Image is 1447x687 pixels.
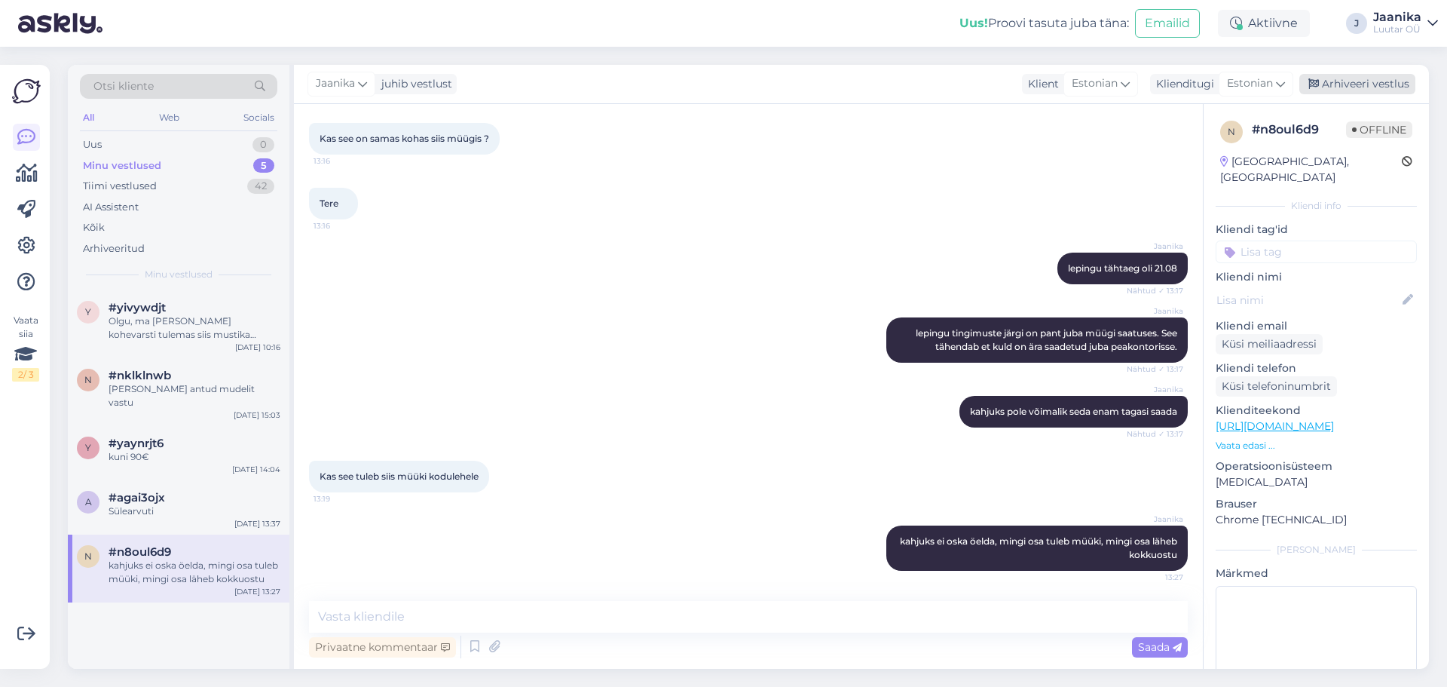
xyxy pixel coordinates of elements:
a: JaanikaLuutar OÜ [1373,11,1438,35]
div: Proovi tasuta juba täna: [959,14,1129,32]
div: Web [156,108,182,127]
p: [MEDICAL_DATA] [1216,474,1417,490]
span: n [84,374,92,385]
span: y [85,442,91,453]
div: Uus [83,137,102,152]
p: Chrome [TECHNICAL_ID] [1216,512,1417,528]
div: AI Assistent [83,200,139,215]
span: Jaanika [1127,305,1183,317]
div: juhib vestlust [375,76,452,92]
div: J [1346,13,1367,34]
div: # n8oul6d9 [1252,121,1346,139]
p: Vaata edasi ... [1216,439,1417,452]
span: a [85,496,92,508]
span: #yivywdjt [109,301,166,314]
div: [PERSON_NAME] [1216,543,1417,557]
span: Nähtud ✓ 13:17 [1127,363,1183,375]
span: kahjuks pole võimalik seda enam tagasi saada [970,406,1177,417]
a: [URL][DOMAIN_NAME] [1216,419,1334,433]
div: 5 [253,158,274,173]
span: 13:27 [1127,572,1183,583]
div: Luutar OÜ [1373,23,1421,35]
span: 13:16 [314,155,370,167]
div: 0 [252,137,274,152]
div: All [80,108,97,127]
div: Socials [240,108,277,127]
span: Saada [1138,640,1182,654]
span: lepingu tähtaeg oli 21.08 [1068,262,1177,274]
span: kahjuks ei oska öelda, mingi osa tuleb müüki, mingi osa läheb kokkuostu [900,535,1179,560]
p: Kliendi email [1216,318,1417,334]
span: n [1228,126,1235,137]
span: Kas see tuleb siis müüki kodulehele [320,471,479,482]
div: Kõik [83,220,105,235]
div: kahjuks ei oska öelda, mingi osa tuleb müüki, mingi osa läheb kokkuostu [109,559,280,586]
span: 13:16 [314,220,370,232]
p: Operatsioonisüsteem [1216,459,1417,474]
span: Estonian [1227,75,1273,92]
div: Olgu, ma [PERSON_NAME] kohevarsti tulemas siis mustika keskuse luutarisse . [GEOGRAPHIC_DATA] [109,314,280,342]
div: [GEOGRAPHIC_DATA], [GEOGRAPHIC_DATA] [1220,154,1402,186]
div: Tiimi vestlused [83,179,157,194]
p: Brauser [1216,496,1417,512]
b: Uus! [959,16,988,30]
div: Klient [1022,76,1059,92]
div: [DATE] 14:04 [232,464,280,475]
span: Nähtud ✓ 13:17 [1127,285,1183,296]
span: y [85,306,91,317]
span: 13:19 [314,493,370,505]
span: Jaanika [1127,514,1183,525]
div: [DATE] 13:27 [234,586,280,597]
span: lepingu tingimuste järgi on pant juba müügi saatuses. See tähendab et kuld on ära saadetud juba p... [916,327,1179,352]
span: #n8oul6d9 [109,545,171,559]
img: Askly Logo [12,77,41,106]
span: Jaanika [1127,384,1183,395]
p: Klienditeekond [1216,403,1417,419]
span: n [84,551,92,562]
span: Estonian [1072,75,1118,92]
input: Lisa nimi [1216,292,1400,308]
input: Lisa tag [1216,241,1417,263]
p: Kliendi nimi [1216,269,1417,285]
div: Arhiveeri vestlus [1299,74,1415,94]
div: Kliendi info [1216,199,1417,213]
div: Privaatne kommentaar [309,637,456,658]
div: Küsi telefoninumbrit [1216,376,1337,397]
div: 2 / 3 [12,368,39,382]
div: 42 [247,179,274,194]
p: Kliendi tag'id [1216,222,1417,238]
div: [PERSON_NAME] antud mudelit vastu [109,382,280,409]
p: Märkmed [1216,566,1417,581]
span: Jaanika [1127,241,1183,252]
p: Kliendi telefon [1216,360,1417,376]
div: [DATE] 10:16 [235,342,280,353]
span: Kas see on samas kohas siis müügis ? [320,133,489,144]
div: Sülearvuti [109,505,280,518]
div: kuni 90€ [109,450,280,464]
span: Offline [1346,121,1412,138]
span: #agai3ojx [109,491,165,505]
button: Emailid [1135,9,1200,38]
div: Jaanika [1373,11,1421,23]
span: Minu vestlused [145,268,213,281]
span: Tere [320,198,338,209]
span: Otsi kliente [93,78,154,94]
div: Minu vestlused [83,158,161,173]
span: Nähtud ✓ 13:17 [1127,428,1183,440]
div: Aktiivne [1218,10,1310,37]
div: Küsi meiliaadressi [1216,334,1323,354]
div: Klienditugi [1150,76,1214,92]
div: Arhiveeritud [83,241,145,256]
span: #yaynrjt6 [109,437,164,450]
div: Vaata siia [12,314,39,382]
span: Jaanika [316,75,355,92]
div: [DATE] 13:37 [234,518,280,529]
span: #nklklnwb [109,369,171,382]
div: [DATE] 15:03 [234,409,280,421]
